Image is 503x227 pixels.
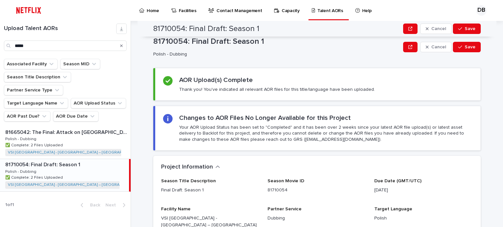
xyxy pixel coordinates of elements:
[179,114,351,122] h2: Changes to AOR Files No Longer Available for this Project
[179,124,473,142] p: Your AOR Upload Status has been set to "Completed" and it has been over 2 weeks since your latest...
[105,203,120,207] span: Next
[75,202,103,208] button: Back
[374,215,473,222] p: Polish
[161,164,220,171] button: Project Information
[161,164,213,171] h2: Project Information
[5,128,129,136] p: 81665042: The Final: Attack on [GEOGRAPHIC_DATA]
[161,187,260,194] p: Final Draft: Season 1
[268,207,302,211] span: Partner Service
[4,85,63,95] button: Partner Service Type
[4,41,127,51] input: Search
[4,59,58,69] button: Associated Facility
[453,24,481,34] button: Save
[453,42,481,52] button: Save
[4,25,116,32] h1: Upload Talent AORs
[5,174,64,180] p: ✅ Complete: 2 Files Uploaded
[5,136,38,141] p: Polish - Dubbing
[374,187,473,194] p: [DATE]
[8,183,141,187] a: VSI [GEOGRAPHIC_DATA] - [GEOGRAPHIC_DATA] – [GEOGRAPHIC_DATA]
[60,59,100,69] button: Season MID
[103,202,131,208] button: Next
[420,24,452,34] button: Cancel
[161,179,216,183] span: Season Title Description
[4,98,68,108] button: Target Language Name
[179,87,375,92] p: Thank you! You've indicated all relevant AOR files for this title/language have been uploaded.
[374,179,421,183] span: Due Date (GMT/UTC)
[4,111,50,122] button: AOR Past Due?
[161,207,191,211] span: Facility Name
[13,4,44,17] img: ifQbXi3ZQGMSEF7WDB7W
[4,72,71,82] button: Season Title Description
[268,215,366,222] p: Dubbing
[153,24,259,34] h2: 81710054: Final Draft: Season 1
[5,160,82,168] p: 81710054: Final Draft: Season 1
[5,168,38,174] p: Polish - Dubbing
[5,142,64,148] p: ✅ Complete: 2 Files Uploaded
[153,37,401,46] p: 81710054: Final Draft: Season 1
[431,26,446,31] span: Cancel
[153,52,398,57] p: Polish - Dubbing
[8,150,141,155] a: VSI [GEOGRAPHIC_DATA] - [GEOGRAPHIC_DATA] – [GEOGRAPHIC_DATA]
[420,42,452,52] button: Cancel
[71,98,126,108] button: AOR Upload Status
[268,179,304,183] span: Season Movie ID
[374,207,412,211] span: Target Language
[476,5,487,16] div: DB
[179,76,253,84] h2: AOR Upload(s) Complete
[465,45,475,49] span: Save
[86,203,100,207] span: Back
[268,187,366,194] p: 81710054
[465,26,475,31] span: Save
[431,45,446,49] span: Cancel
[53,111,99,122] button: AOR Due Date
